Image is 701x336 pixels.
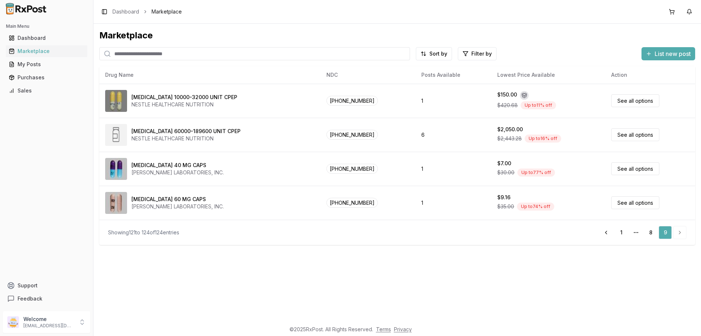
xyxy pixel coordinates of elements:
div: Dashboard [9,34,84,42]
div: Up to 16 % off [525,135,561,143]
a: See all options [611,94,659,107]
a: My Posts [6,58,87,71]
div: Up to 11 % off [521,101,556,109]
span: $2,443.28 [497,135,522,142]
span: [PHONE_NUMBER] [326,164,378,174]
button: My Posts [3,58,90,70]
div: My Posts [9,61,84,68]
a: Dashboard [112,8,139,15]
div: [MEDICAL_DATA] 10000-32000 UNIT CPEP [131,94,237,101]
th: Lowest Price Available [491,66,605,84]
a: See all options [611,162,659,175]
div: Sales [9,87,84,94]
nav: breadcrumb [112,8,182,15]
nav: pagination [599,226,686,239]
div: $2,050.00 [497,126,523,133]
div: $7.00 [497,160,511,167]
img: Ziprasidone HCl 40 MG CAPS [105,158,127,180]
button: Feedback [3,292,90,305]
span: Filter by [471,50,492,57]
th: Drug Name [99,66,321,84]
th: NDC [321,66,415,84]
a: See all options [611,128,659,141]
a: Privacy [394,326,412,332]
td: 1 [415,152,492,186]
p: [EMAIL_ADDRESS][DOMAIN_NAME] [23,323,74,329]
div: NESTLE HEALTHCARE NUTRITION [131,135,241,142]
img: Zenpep 10000-32000 UNIT CPEP [105,90,127,112]
span: Marketplace [152,8,182,15]
span: $30.00 [497,169,514,176]
button: Purchases [3,72,90,83]
a: Go to previous page [599,226,613,239]
a: 9 [659,226,672,239]
div: Up to 74 % off [517,203,554,211]
img: RxPost Logo [3,3,50,15]
a: 1 [615,226,628,239]
div: [MEDICAL_DATA] 40 MG CAPS [131,162,206,169]
img: Ziprasidone HCl 60 MG CAPS [105,192,127,214]
a: Marketplace [6,45,87,58]
span: [PHONE_NUMBER] [326,198,378,208]
a: List new post [641,51,695,58]
td: 1 [415,84,492,118]
span: [PHONE_NUMBER] [326,96,378,106]
div: Showing 121 to 124 of 124 entries [108,229,179,236]
div: Purchases [9,74,84,81]
div: Marketplace [9,48,84,55]
a: Dashboard [6,31,87,45]
button: Filter by [458,47,497,60]
div: Marketplace [99,30,695,41]
span: List new post [655,49,691,58]
td: 6 [415,118,492,152]
p: Welcome [23,316,74,323]
button: Dashboard [3,32,90,44]
div: $150.00 [497,91,517,100]
a: 8 [644,226,657,239]
button: Marketplace [3,45,90,57]
td: 1 [415,186,492,220]
a: Sales [6,84,87,97]
button: Sales [3,85,90,97]
div: Up to 77 % off [517,169,555,177]
button: List new post [641,47,695,60]
span: Sort by [429,50,447,57]
div: [PERSON_NAME] LABORATORIES, INC. [131,203,224,210]
h2: Main Menu [6,23,87,29]
a: See all options [611,196,659,209]
th: Action [605,66,695,84]
div: $9.16 [497,194,510,201]
span: Feedback [18,295,42,302]
a: Purchases [6,71,87,84]
img: User avatar [7,316,19,328]
span: $35.00 [497,203,514,210]
div: [MEDICAL_DATA] 60000-189600 UNIT CPEP [131,128,241,135]
div: [PERSON_NAME] LABORATORIES, INC. [131,169,224,176]
div: NESTLE HEALTHCARE NUTRITION [131,101,237,108]
button: Sort by [416,47,452,60]
span: $420.68 [497,102,518,109]
a: Terms [376,326,391,332]
th: Posts Available [415,66,492,84]
div: [MEDICAL_DATA] 60 MG CAPS [131,196,206,203]
img: Zenpep 60000-189600 UNIT CPEP [105,124,127,146]
button: Support [3,279,90,292]
span: [PHONE_NUMBER] [326,130,378,140]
